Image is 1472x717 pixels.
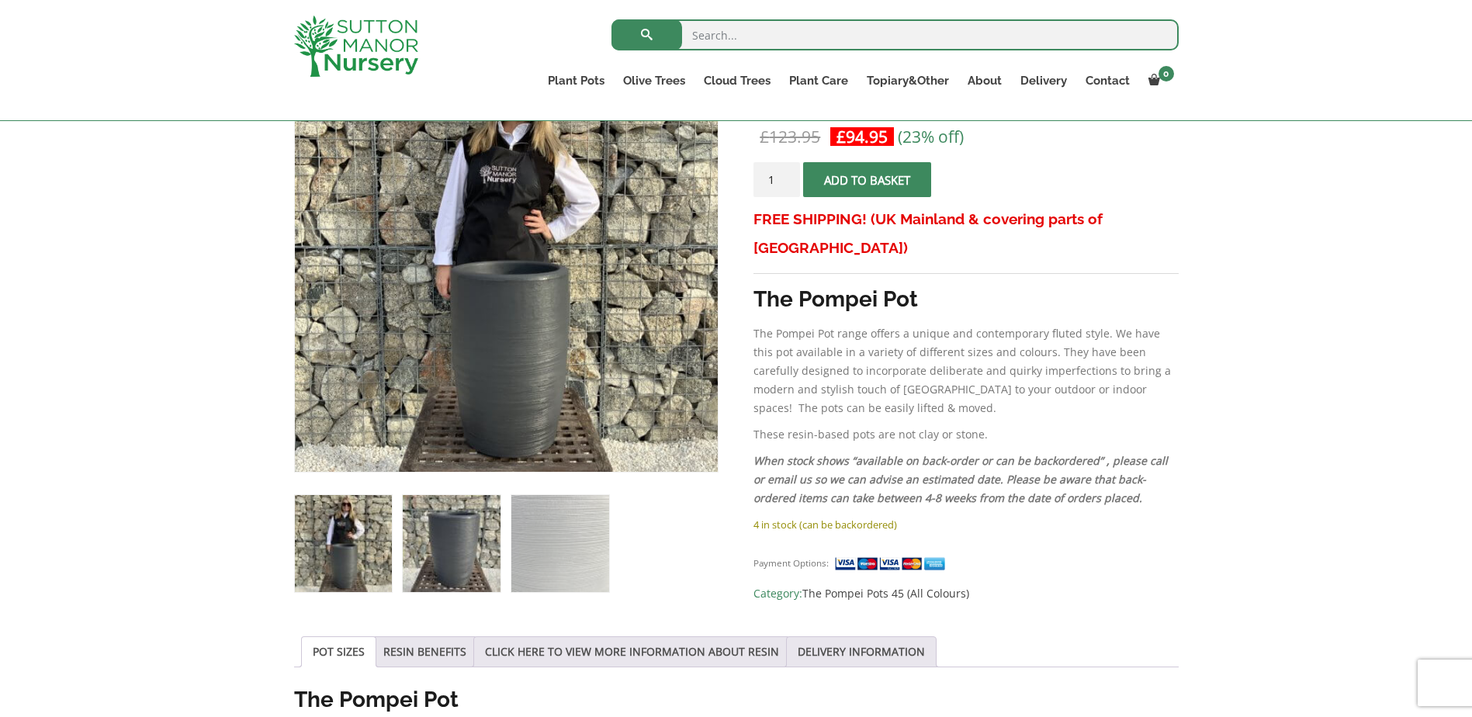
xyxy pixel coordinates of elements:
[294,687,459,712] strong: The Pompei Pot
[836,126,888,147] bdi: 94.95
[753,515,1178,534] p: 4 in stock (can be backordered)
[803,162,931,197] button: Add to basket
[753,324,1178,417] p: The Pompei Pot range offers a unique and contemporary fluted style. We have this pot available in...
[383,637,466,667] a: RESIN BENEFITS
[614,70,694,92] a: Olive Trees
[753,584,1178,603] span: Category:
[753,205,1178,262] h3: FREE SHIPPING! (UK Mainland & covering parts of [GEOGRAPHIC_DATA])
[836,126,846,147] span: £
[753,162,800,197] input: Product quantity
[760,126,769,147] span: £
[485,637,779,667] a: CLICK HERE TO VIEW MORE INFORMATION ABOUT RESIN
[539,70,614,92] a: Plant Pots
[760,126,820,147] bdi: 123.95
[898,126,964,147] span: (23% off)
[753,557,829,569] small: Payment Options:
[313,637,365,667] a: POT SIZES
[295,495,392,592] img: The Pompei Pot 45 Colour Charcoal
[1139,70,1179,92] a: 0
[511,495,608,592] img: The Pompei Pot 45 Colour Charcoal - Image 3
[834,556,951,572] img: payment supported
[753,425,1178,444] p: These resin-based pots are not clay or stone.
[958,70,1011,92] a: About
[753,286,918,312] strong: The Pompei Pot
[802,586,969,601] a: The Pompei Pots 45 (All Colours)
[753,453,1168,505] em: When stock shows “available on back-order or can be backordered” , please call or email us so we ...
[1011,70,1076,92] a: Delivery
[611,19,1179,50] input: Search...
[857,70,958,92] a: Topiary&Other
[798,637,925,667] a: DELIVERY INFORMATION
[1076,70,1139,92] a: Contact
[403,495,500,592] img: The Pompei Pot 45 Colour Charcoal - Image 2
[1159,66,1174,81] span: 0
[294,16,418,77] img: logo
[694,70,780,92] a: Cloud Trees
[780,70,857,92] a: Plant Care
